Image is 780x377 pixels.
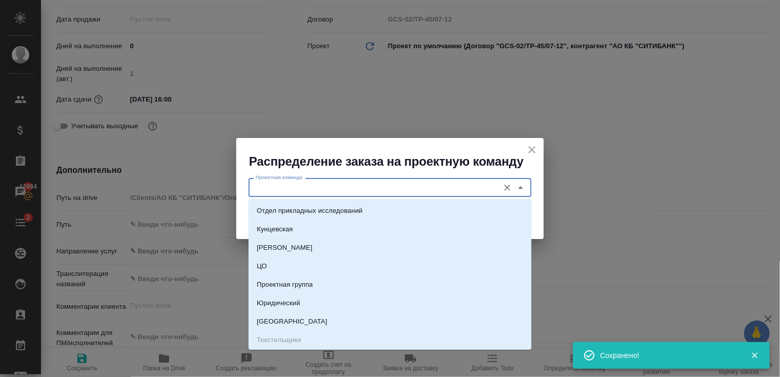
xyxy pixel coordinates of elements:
[744,351,765,360] button: Закрыть
[257,261,267,271] p: ЦО
[257,206,362,216] p: Отдел прикладных исследований
[257,298,300,308] p: Юридический
[257,224,293,234] p: Кунцевская
[257,316,327,327] p: [GEOGRAPHIC_DATA]
[600,350,735,361] div: Сохранено!
[500,181,515,195] button: Очистить
[249,153,544,170] h2: Распределение заказа на проектную команду
[524,142,540,157] button: close
[514,181,528,195] button: Close
[257,280,313,290] p: Проектная группа
[257,243,313,253] p: [PERSON_NAME]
